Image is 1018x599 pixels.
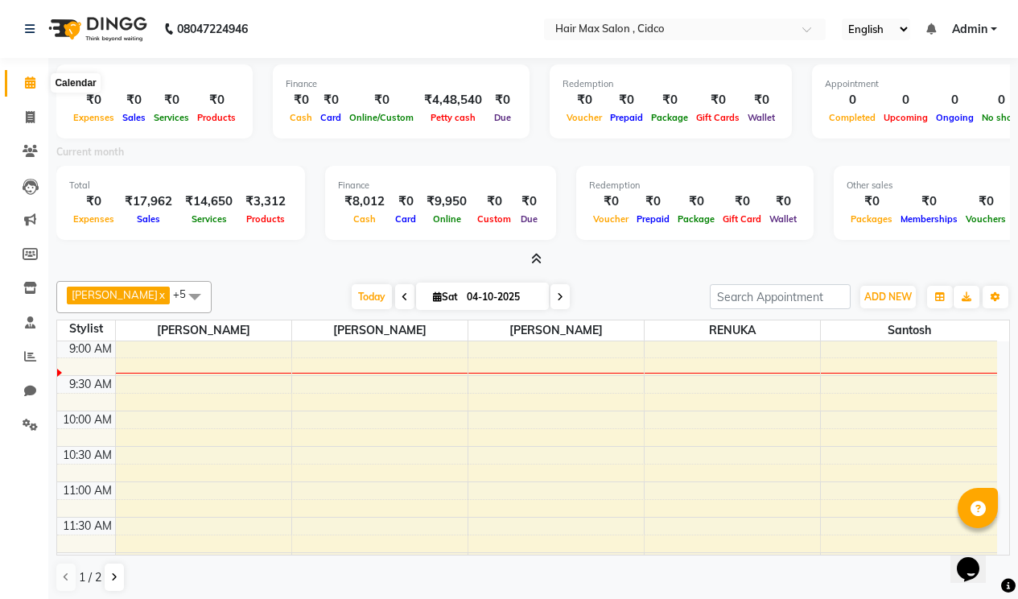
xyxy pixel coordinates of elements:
span: Prepaid [606,112,647,123]
span: Sat [429,291,462,303]
div: ₹0 [847,192,896,211]
span: Completed [825,112,880,123]
div: ₹0 [692,91,744,109]
div: ₹0 [515,192,543,211]
div: Stylist [57,320,115,337]
span: [PERSON_NAME] [116,320,291,341]
span: Cash [286,112,316,123]
span: +5 [173,287,198,300]
div: ₹3,312 [239,192,292,211]
div: ₹0 [589,192,633,211]
span: Online [429,213,465,225]
label: Current month [56,145,124,159]
span: Gift Card [719,213,765,225]
span: Petty cash [427,112,480,123]
img: logo [41,6,151,52]
span: Gift Cards [692,112,744,123]
span: Expenses [69,213,118,225]
div: ₹0 [962,192,1010,211]
span: Cash [349,213,380,225]
div: ₹0 [473,192,515,211]
span: Vouchers [962,213,1010,225]
div: ₹9,950 [420,192,473,211]
div: Finance [286,77,517,91]
span: Sales [118,112,150,123]
span: Custom [473,213,515,225]
input: Search Appointment [710,284,851,309]
button: ADD NEW [860,286,916,308]
div: ₹0 [647,91,692,109]
div: ₹0 [765,192,801,211]
div: ₹0 [118,91,150,109]
div: ₹0 [563,91,606,109]
span: Wallet [765,213,801,225]
span: Admin [952,21,987,38]
span: Voucher [563,112,606,123]
div: 0 [932,91,978,109]
div: ₹0 [286,91,316,109]
span: Ongoing [932,112,978,123]
b: 08047224946 [177,6,248,52]
div: 0 [880,91,932,109]
span: ADD NEW [864,291,912,303]
div: 10:00 AM [60,411,115,428]
span: [PERSON_NAME] [72,288,158,301]
div: Redemption [563,77,779,91]
span: [PERSON_NAME] [292,320,468,341]
div: ₹0 [674,192,719,211]
span: Today [352,284,392,309]
div: 12:00 PM [60,553,115,570]
div: ₹0 [316,91,345,109]
div: 11:30 AM [60,518,115,535]
span: Expenses [69,112,118,123]
div: ₹0 [345,91,418,109]
div: ₹0 [150,91,193,109]
span: Sales [133,213,164,225]
div: ₹14,650 [179,192,239,211]
div: ₹0 [69,192,118,211]
div: ₹0 [744,91,779,109]
div: Redemption [589,179,801,192]
div: Total [69,77,240,91]
div: Calendar [51,73,100,93]
div: ₹0 [391,192,420,211]
input: 2025-10-04 [462,285,542,309]
span: Package [647,112,692,123]
div: ₹0 [633,192,674,211]
span: Prepaid [633,213,674,225]
span: Upcoming [880,112,932,123]
span: Products [242,213,289,225]
div: ₹0 [719,192,765,211]
span: Products [193,112,240,123]
span: santosh [821,320,997,341]
span: Online/Custom [345,112,418,123]
div: 9:30 AM [66,376,115,393]
span: Package [674,213,719,225]
span: Due [490,112,515,123]
a: x [158,288,165,301]
div: 0 [825,91,880,109]
iframe: chat widget [950,535,1002,583]
span: Card [391,213,420,225]
div: ₹8,012 [338,192,391,211]
div: ₹0 [606,91,647,109]
div: ₹0 [193,91,240,109]
span: Packages [847,213,896,225]
span: Due [517,213,542,225]
div: ₹17,962 [118,192,179,211]
span: 1 / 2 [79,569,101,586]
span: Card [316,112,345,123]
div: 9:00 AM [66,341,115,357]
span: Voucher [589,213,633,225]
div: ₹0 [896,192,962,211]
div: 10:30 AM [60,447,115,464]
div: ₹0 [69,91,118,109]
div: 11:00 AM [60,482,115,499]
div: Finance [338,179,543,192]
div: ₹4,48,540 [418,91,488,109]
span: RENUKA [645,320,820,341]
div: ₹0 [488,91,517,109]
span: Services [188,213,231,225]
span: Memberships [896,213,962,225]
span: [PERSON_NAME] [468,320,644,341]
